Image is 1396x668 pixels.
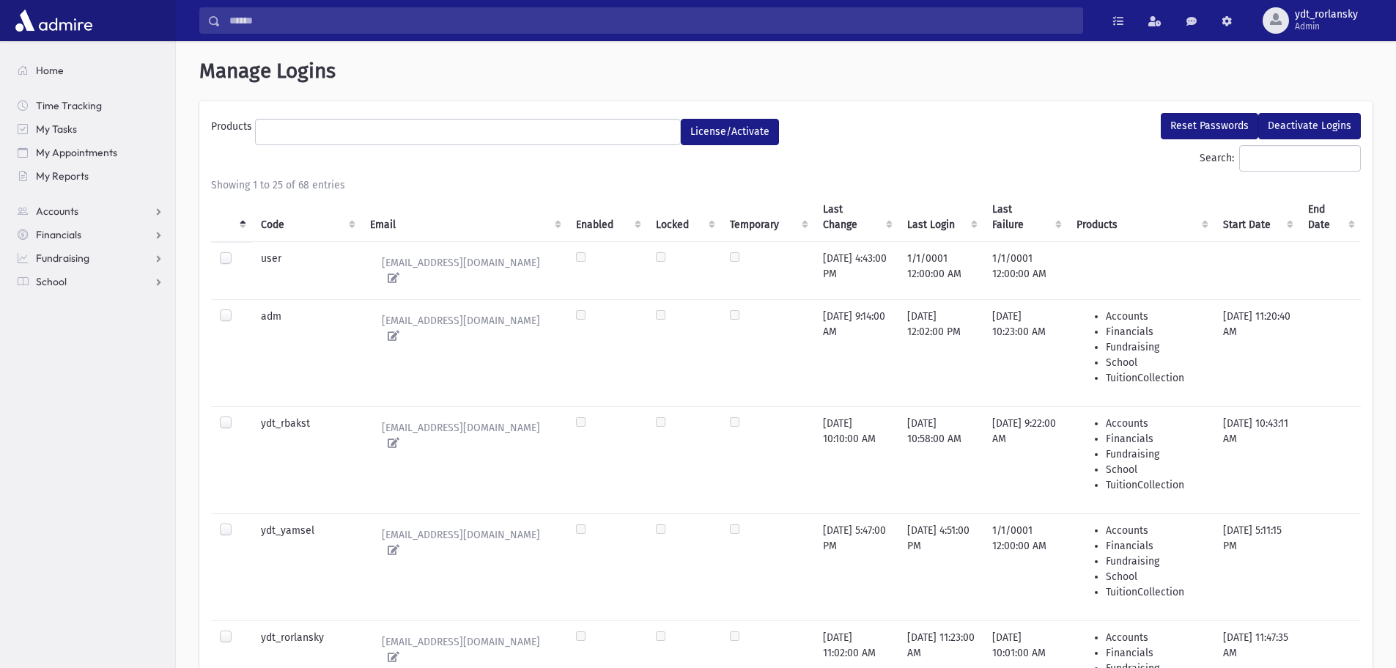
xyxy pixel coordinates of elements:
[36,252,89,265] span: Fundraising
[567,193,646,242] th: Enabled : activate to sort column ascending
[1214,299,1299,406] td: [DATE] 11:20:40 AM
[370,251,558,290] a: [EMAIL_ADDRESS][DOMAIN_NAME]
[1258,113,1361,139] button: Deactivate Logins
[1106,431,1205,447] li: Financials
[1106,554,1205,569] li: Fundraising
[1295,21,1358,32] span: Admin
[1068,193,1214,242] th: Products : activate to sort column ascending
[1106,355,1205,370] li: School
[1106,569,1205,584] li: School
[814,406,898,513] td: [DATE] 10:10:00 AM
[6,199,175,223] a: Accounts
[983,241,1068,299] td: 1/1/0001 12:00:00 AM
[898,406,983,513] td: [DATE] 10:58:00 AM
[1214,513,1299,620] td: [DATE] 5:11:15 PM
[1200,145,1361,172] label: Search:
[1214,193,1299,242] th: Start Date : activate to sort column ascending
[370,416,558,455] a: [EMAIL_ADDRESS][DOMAIN_NAME]
[898,193,983,242] th: Last Login : activate to sort column ascending
[814,513,898,620] td: [DATE] 5:47:00 PM
[1299,193,1361,242] th: End Date : activate to sort column ascending
[983,299,1068,406] td: [DATE] 10:23:00 AM
[36,99,102,112] span: Time Tracking
[211,193,252,242] th: : activate to sort column descending
[6,223,175,246] a: Financials
[36,146,117,159] span: My Appointments
[36,275,67,288] span: School
[814,299,898,406] td: [DATE] 9:14:00 AM
[898,241,983,299] td: 1/1/0001 12:00:00 AM
[6,246,175,270] a: Fundraising
[211,119,255,139] label: Products
[814,193,898,242] th: Last Change : activate to sort column ascending
[1106,370,1205,386] li: TuitionCollection
[1106,630,1205,645] li: Accounts
[898,513,983,620] td: [DATE] 4:51:00 PM
[6,164,175,188] a: My Reports
[252,513,361,620] td: ydt_yamsel
[199,59,1373,84] h1: Manage Logins
[1214,406,1299,513] td: [DATE] 10:43:11 AM
[36,205,78,218] span: Accounts
[898,299,983,406] td: [DATE] 12:02:00 PM
[252,299,361,406] td: adm
[221,7,1082,34] input: Search
[6,270,175,293] a: School
[6,59,175,82] a: Home
[1106,309,1205,324] li: Accounts
[681,119,779,145] button: License/Activate
[1106,462,1205,477] li: School
[361,193,567,242] th: Email : activate to sort column ascending
[36,169,89,183] span: My Reports
[36,228,81,241] span: Financials
[1106,447,1205,462] li: Fundraising
[1106,339,1205,355] li: Fundraising
[6,141,175,164] a: My Appointments
[36,64,64,77] span: Home
[1239,145,1361,172] input: Search:
[252,406,361,513] td: ydt_rbakst
[6,94,175,117] a: Time Tracking
[1106,416,1205,431] li: Accounts
[647,193,721,242] th: Locked : activate to sort column ascending
[1106,584,1205,600] li: TuitionCollection
[983,193,1068,242] th: Last Failure : activate to sort column ascending
[6,117,175,141] a: My Tasks
[252,193,361,242] th: Code : activate to sort column ascending
[36,122,77,136] span: My Tasks
[983,513,1068,620] td: 1/1/0001 12:00:00 AM
[12,6,96,35] img: AdmirePro
[983,406,1068,513] td: [DATE] 9:22:00 AM
[252,241,361,299] td: user
[1106,477,1205,493] li: TuitionCollection
[814,241,898,299] td: [DATE] 4:43:00 PM
[1295,9,1358,21] span: ydt_rorlansky
[721,193,814,242] th: Temporary : activate to sort column ascending
[370,309,558,348] a: [EMAIL_ADDRESS][DOMAIN_NAME]
[1106,523,1205,538] li: Accounts
[1106,645,1205,661] li: Financials
[1161,113,1258,139] button: Reset Passwords
[370,523,558,562] a: [EMAIL_ADDRESS][DOMAIN_NAME]
[211,177,1361,193] div: Showing 1 to 25 of 68 entries
[1106,324,1205,339] li: Financials
[1106,538,1205,554] li: Financials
